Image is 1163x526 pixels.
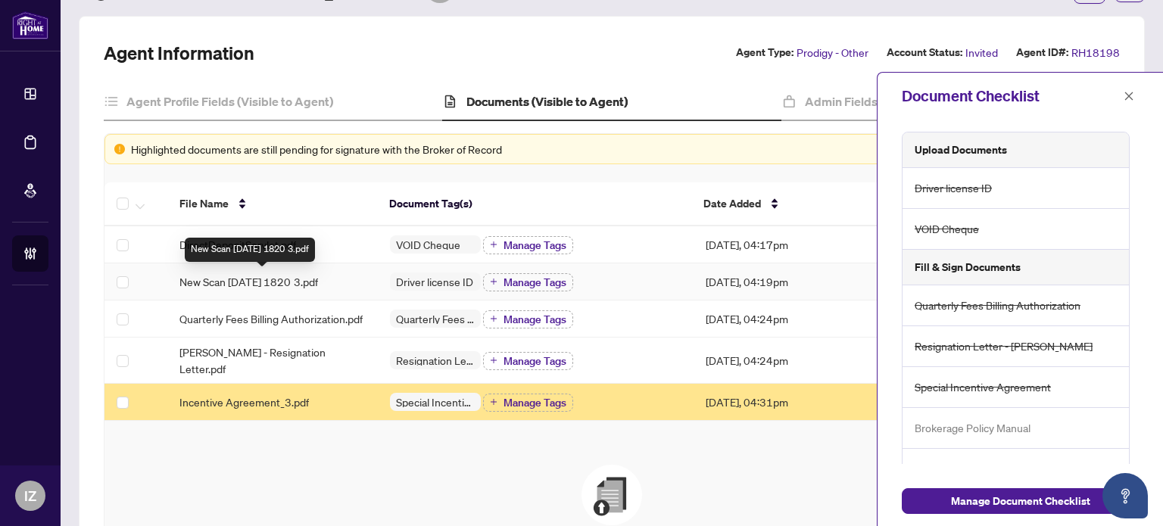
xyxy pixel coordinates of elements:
[703,195,761,212] span: Date Added
[179,344,366,377] span: [PERSON_NAME] - Resignation Letter.pdf
[179,236,296,253] span: DirectDepositServlet.pdf
[390,239,466,250] span: VOID Cheque
[1071,44,1120,61] span: RH18198
[483,394,573,412] button: Manage Tags
[504,356,566,366] span: Manage Tags
[887,44,962,61] label: Account Status:
[483,310,573,328] button: Manage Tags
[466,92,628,110] h4: Documents (Visible to Agent)
[179,394,309,410] span: Incentive Agreement_3.pdf
[915,179,992,197] span: Driver license ID
[694,338,893,384] td: [DATE], 04:24pm
[390,397,481,407] span: Special Incentive Agreement
[490,356,497,364] span: plus
[694,263,893,300] td: [DATE], 04:19pm
[915,297,1080,314] span: Quarterly Fees Billing Authorization
[114,144,125,154] span: exclamation-circle
[1124,91,1134,101] span: close
[736,44,794,61] label: Agent Type:
[377,182,691,226] th: Document Tag(s)
[490,315,497,322] span: plus
[483,352,573,370] button: Manage Tags
[902,85,1119,107] div: Document Checklist
[504,240,566,251] span: Manage Tags
[167,182,377,226] th: File Name
[797,44,868,61] span: Prodigy - Other
[490,278,497,285] span: plus
[126,92,333,110] h4: Agent Profile Fields (Visible to Agent)
[902,488,1139,514] button: Manage Document Checklist
[694,384,893,421] td: [DATE], 04:31pm
[24,485,36,506] span: IZ
[12,11,48,39] img: logo
[1016,44,1068,61] label: Agent ID#:
[915,338,1093,355] span: Resignation Letter - [PERSON_NAME]
[805,92,999,110] h4: Admin Fields (Not Visible to Agent)
[915,378,1051,396] span: Special Incentive Agreement
[483,236,573,254] button: Manage Tags
[915,220,979,238] span: VOID Cheque
[504,314,566,325] span: Manage Tags
[490,241,497,248] span: plus
[504,397,566,408] span: Manage Tags
[691,182,890,226] th: Date Added
[915,460,1086,478] span: Independent Contractor Agreement
[915,419,1030,437] span: Brokerage Policy Manual
[179,195,229,212] span: File Name
[390,313,481,324] span: Quarterly Fees Billing Authorization
[179,273,318,290] span: New Scan [DATE] 1820 3.pdf
[951,489,1090,513] span: Manage Document Checklist
[504,277,566,288] span: Manage Tags
[694,300,893,338] td: [DATE], 04:24pm
[483,273,573,291] button: Manage Tags
[390,355,481,366] span: Resignation Letter - [PERSON_NAME]
[1102,473,1148,518] button: Open asap
[390,276,479,287] span: Driver license ID
[915,142,1007,158] h5: Upload Documents
[490,398,497,406] span: plus
[581,465,642,525] img: File Upload
[965,44,998,61] span: Invited
[185,238,315,262] div: New Scan [DATE] 1820 3.pdf
[694,226,893,263] td: [DATE], 04:17pm
[104,41,254,65] h2: Agent Information
[915,259,1021,275] h5: Fill & Sign Documents
[131,141,1109,157] div: Highlighted documents are still pending for signature with the Broker of Record
[179,310,363,327] span: Quarterly Fees Billing Authorization.pdf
